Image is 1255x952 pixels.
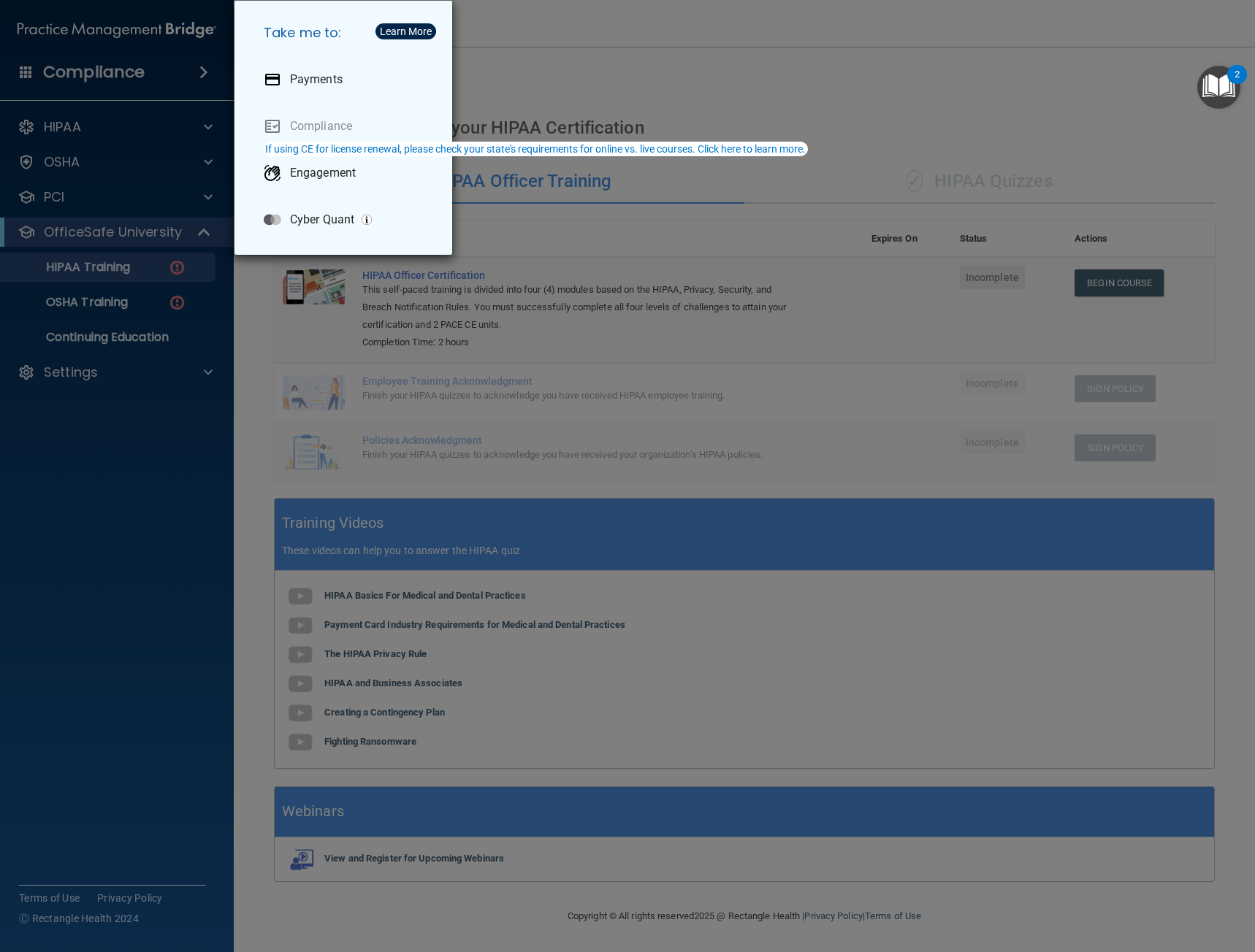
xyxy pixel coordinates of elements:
[252,199,440,240] a: Cyber Quant
[265,144,806,154] div: If using CE for license renewal, please check your state's requirements for online vs. live cours...
[1235,74,1240,93] div: 2
[375,23,436,39] button: Learn More
[263,142,808,156] button: If using CE for license renewal, please check your state's requirements for online vs. live cours...
[252,153,440,193] a: Engagement
[252,12,440,53] h5: Take me to:
[252,59,440,100] a: Payments
[252,106,440,147] a: Compliance
[290,212,354,227] p: Cyber Quant
[290,72,343,87] p: Payments
[1002,848,1237,907] iframe: Drift Widget Chat Controller
[290,166,356,180] p: Engagement
[380,26,432,37] div: Learn More
[1197,66,1240,109] button: Open Resource Center, 2 new notifications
